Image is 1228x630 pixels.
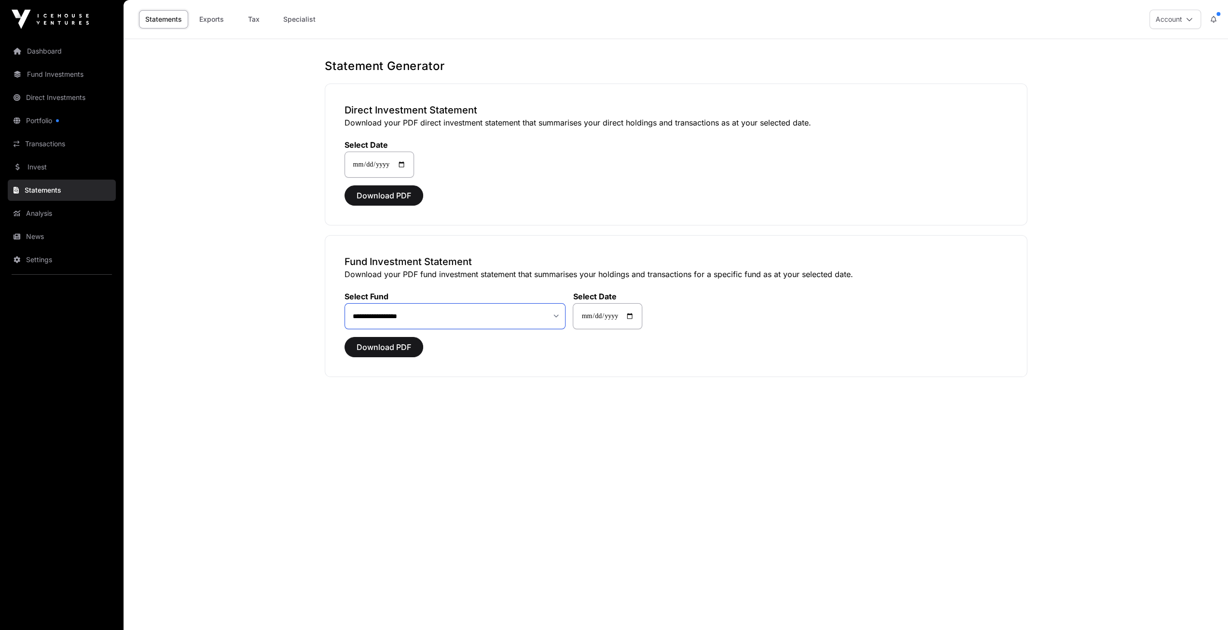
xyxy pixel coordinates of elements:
a: Download PDF [345,195,423,205]
a: News [8,226,116,247]
p: Download your PDF fund investment statement that summarises your holdings and transactions for a ... [345,268,1007,280]
a: Invest [8,156,116,178]
iframe: Chat Widget [1180,584,1228,630]
a: Settings [8,249,116,270]
label: Select Date [573,292,642,301]
a: Tax [235,10,273,28]
p: Download your PDF direct investment statement that summarises your direct holdings and transactio... [345,117,1007,128]
a: Statements [139,10,188,28]
a: Statements [8,180,116,201]
a: Direct Investments [8,87,116,108]
img: Icehouse Ventures Logo [12,10,89,29]
a: Dashboard [8,41,116,62]
label: Select Date [345,140,414,150]
h3: Fund Investment Statement [345,255,1007,268]
button: Account [1149,10,1201,29]
span: Download PDF [357,341,411,353]
a: Exports [192,10,231,28]
a: Download PDF [345,347,423,356]
a: Specialist [277,10,322,28]
button: Download PDF [345,337,423,357]
h3: Direct Investment Statement [345,103,1007,117]
span: Download PDF [357,190,411,201]
h1: Statement Generator [325,58,1027,74]
a: Analysis [8,203,116,224]
label: Select Fund [345,292,566,301]
button: Download PDF [345,185,423,206]
a: Portfolio [8,110,116,131]
a: Fund Investments [8,64,116,85]
a: Transactions [8,133,116,154]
